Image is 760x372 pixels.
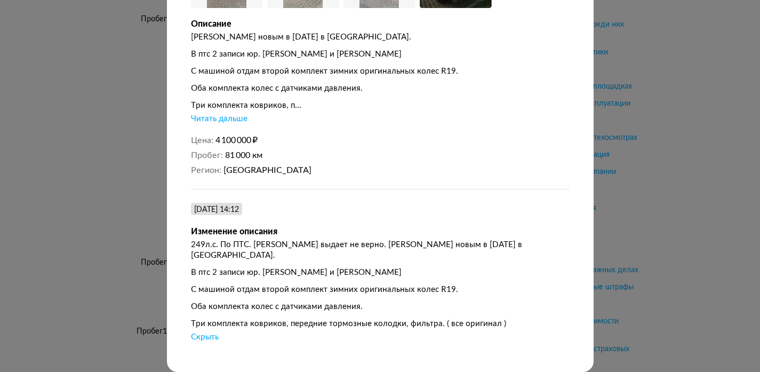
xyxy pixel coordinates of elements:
[225,150,570,161] dd: 81 000 км
[191,319,570,329] div: Три комплекта ковриков, передние тормозные колодки, фильтра. ( все оригинал )
[191,302,570,312] div: Оба комплекта колес с датчиками давления.
[223,165,570,176] dd: [GEOGRAPHIC_DATA]
[191,165,221,176] dt: Регион
[191,284,570,295] div: С машиной отдам второй комплект зимних оригинальных колес R19.
[215,136,258,145] span: 4 100 000 ₽
[191,66,570,77] div: С машиной отдам второй комплект зимних оригинальных колес R19.
[194,205,239,215] div: [DATE] 14:12
[191,150,223,161] dt: Пробег
[191,135,213,146] dt: Цена
[191,114,247,124] div: Читать дальше
[191,267,570,278] div: В птс 2 записи юр. [PERSON_NAME] и [PERSON_NAME]
[191,332,219,343] div: Скрыть
[191,19,570,29] div: Описание
[191,100,570,111] div: Три комплекта ковриков, п...
[191,83,570,94] div: Оба комплекта колес с датчиками давления.
[191,32,570,43] div: [PERSON_NAME] новым в [DATE] в [GEOGRAPHIC_DATA].
[191,240,570,261] div: 249л.с. По ПТС. [PERSON_NAME] выдает не верно. [PERSON_NAME] новым в [DATE] в [GEOGRAPHIC_DATA].
[191,226,570,237] div: Изменение описания
[191,49,570,60] div: В птс 2 записи юр. [PERSON_NAME] и [PERSON_NAME]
